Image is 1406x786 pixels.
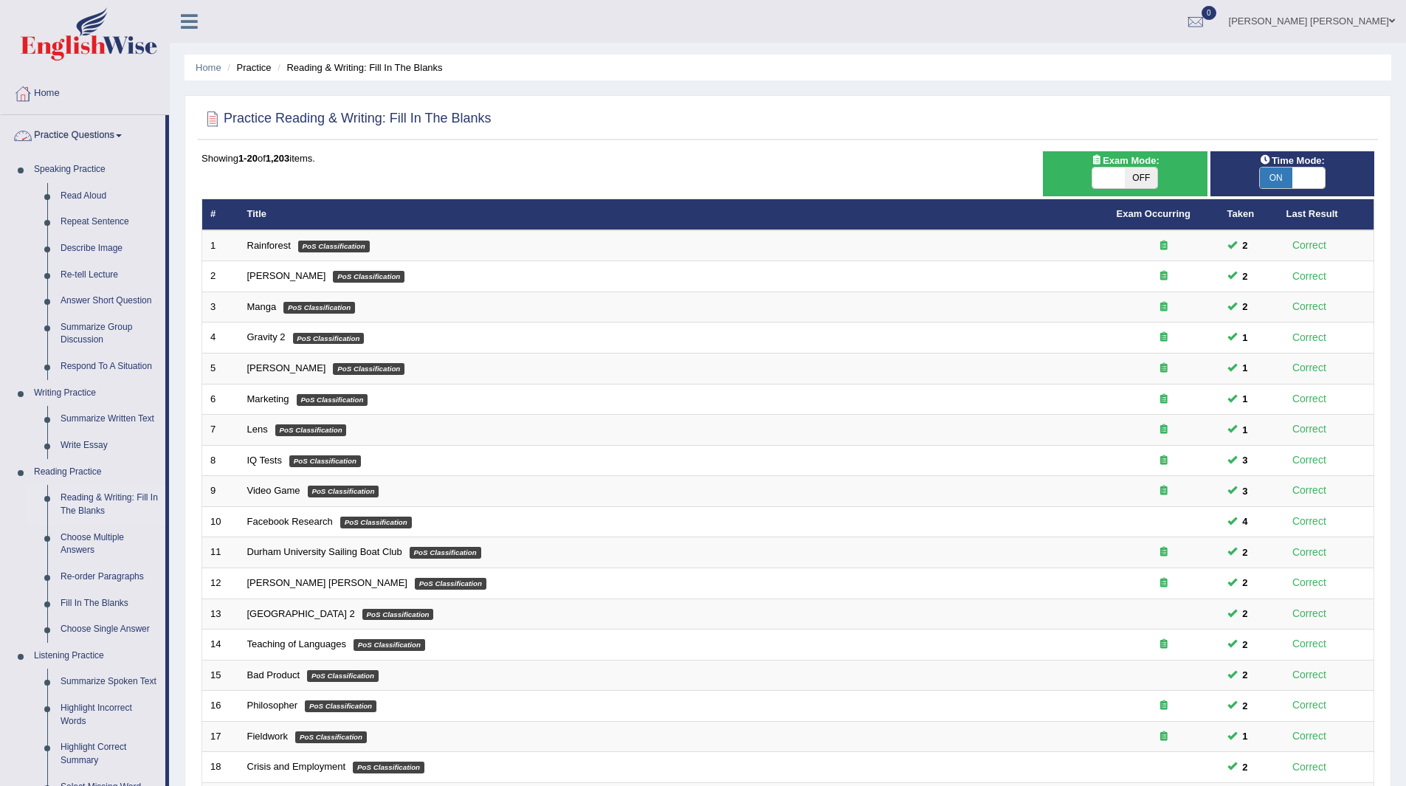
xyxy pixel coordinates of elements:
td: 8 [202,445,239,476]
a: Fill In The Blanks [54,590,165,617]
div: Exam occurring question [1117,269,1211,283]
div: Correct [1286,237,1333,254]
em: PoS Classification [297,394,368,406]
td: 15 [202,660,239,691]
span: ON [1260,168,1292,188]
span: You can still take this question [1237,698,1254,714]
em: PoS Classification [410,547,481,559]
a: Facebook Research [247,516,333,527]
a: [GEOGRAPHIC_DATA] 2 [247,608,355,619]
div: Correct [1286,359,1333,376]
div: Show exams occurring in exams [1043,151,1207,196]
div: Exam occurring question [1117,331,1211,345]
a: Reading & Writing: Fill In The Blanks [54,485,165,524]
div: Correct [1286,513,1333,530]
div: Exam occurring question [1117,638,1211,652]
span: You can still take this question [1237,238,1254,253]
div: Exam occurring question [1117,362,1211,376]
em: PoS Classification [307,670,379,682]
span: You can still take this question [1237,759,1254,775]
a: Choose Multiple Answers [54,525,165,564]
div: Exam occurring question [1117,454,1211,468]
em: PoS Classification [333,363,404,375]
em: PoS Classification [293,333,365,345]
div: Exam occurring question [1117,576,1211,590]
div: Exam occurring question [1117,300,1211,314]
div: Exam occurring question [1117,423,1211,437]
a: Describe Image [54,235,165,262]
span: Exam Mode: [1085,153,1165,168]
td: 5 [202,354,239,385]
a: Video Game [247,485,300,496]
a: Highlight Correct Summary [54,734,165,773]
div: Correct [1286,574,1333,591]
b: 1,203 [266,153,290,164]
a: Fieldwork [247,731,289,742]
a: Gravity 2 [247,331,286,342]
a: Respond To A Situation [54,354,165,380]
a: Choose Single Answer [54,616,165,643]
div: Exam occurring question [1117,393,1211,407]
a: Durham University Sailing Boat Club [247,546,402,557]
span: You can still take this question [1237,483,1254,499]
td: 17 [202,721,239,752]
span: You can still take this question [1237,391,1254,407]
a: Practice Questions [1,115,165,152]
span: You can still take this question [1237,422,1254,438]
span: You can still take this question [1237,728,1254,744]
a: Listening Practice [27,643,165,669]
a: Read Aloud [54,183,165,210]
div: Exam occurring question [1117,239,1211,253]
span: You can still take this question [1237,330,1254,345]
a: Summarize Written Text [54,406,165,432]
td: 1 [202,230,239,261]
em: PoS Classification [289,455,361,467]
span: You can still take this question [1237,514,1254,529]
div: Showing of items. [201,151,1374,165]
a: Speaking Practice [27,156,165,183]
td: 12 [202,568,239,599]
span: You can still take this question [1237,269,1254,284]
span: Time Mode: [1254,153,1331,168]
td: 18 [202,752,239,783]
div: Correct [1286,421,1333,438]
td: 10 [202,506,239,537]
a: Highlight Incorrect Words [54,695,165,734]
div: Correct [1286,605,1333,622]
a: IQ Tests [247,455,282,466]
div: Correct [1286,298,1333,315]
a: Write Essay [54,432,165,459]
li: Practice [224,61,271,75]
div: Correct [1286,635,1333,652]
th: Title [239,199,1109,230]
span: You can still take this question [1237,452,1254,468]
a: Home [196,62,221,73]
span: You can still take this question [1237,360,1254,376]
div: Correct [1286,268,1333,285]
td: 7 [202,415,239,446]
em: PoS Classification [308,486,379,497]
a: Manga [247,301,277,312]
span: You can still take this question [1237,637,1254,652]
a: Philosopher [247,700,298,711]
em: PoS Classification [353,762,424,773]
td: 11 [202,537,239,568]
a: [PERSON_NAME] [247,362,326,373]
span: 0 [1202,6,1216,20]
span: You can still take this question [1237,606,1254,621]
a: Lens [247,424,268,435]
div: Exam occurring question [1117,699,1211,713]
em: PoS Classification [305,700,376,712]
em: PoS Classification [298,241,370,252]
em: PoS Classification [362,609,434,621]
span: You can still take this question [1237,545,1254,560]
a: Re-order Paragraphs [54,564,165,590]
a: Writing Practice [27,380,165,407]
div: Exam occurring question [1117,730,1211,744]
li: Reading & Writing: Fill In The Blanks [274,61,442,75]
div: Correct [1286,390,1333,407]
div: Correct [1286,544,1333,561]
span: You can still take this question [1237,299,1254,314]
td: 2 [202,261,239,292]
h2: Practice Reading & Writing: Fill In The Blanks [201,108,492,130]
